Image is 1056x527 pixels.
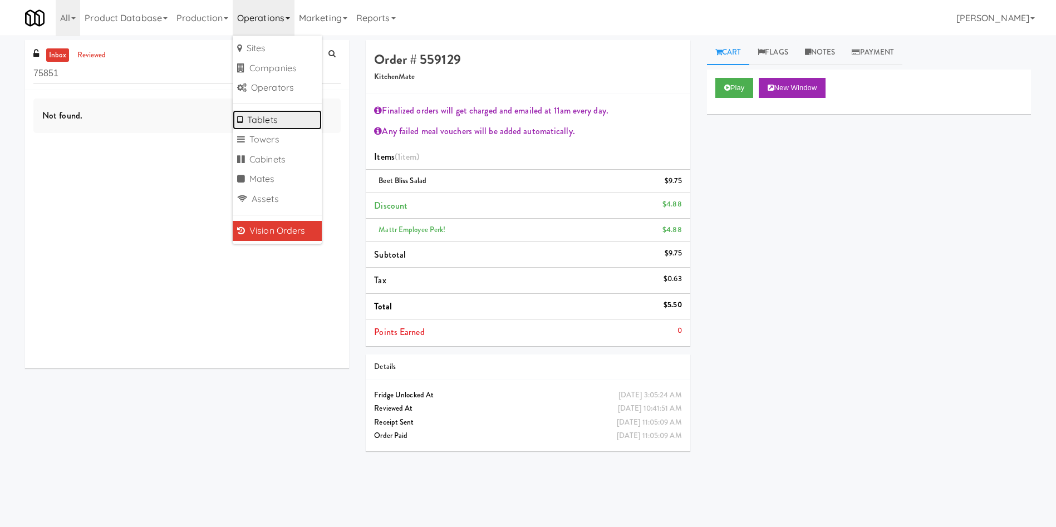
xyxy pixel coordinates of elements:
span: Mattr Employee Perk! [379,224,445,235]
div: Order Paid [374,429,681,443]
ng-pluralize: item [400,150,416,163]
span: Total [374,300,392,313]
span: Tax [374,274,386,287]
div: Reviewed At [374,402,681,416]
a: inbox [46,48,69,62]
a: Cabinets [233,150,322,170]
h5: KitchenMate [374,73,681,81]
div: $4.88 [662,198,682,211]
div: $9.75 [665,247,682,260]
a: Tablets [233,110,322,130]
div: Details [374,360,681,374]
a: Assets [233,189,322,209]
a: Notes [797,40,844,65]
div: Finalized orders will get charged and emailed at 11am every day. [374,102,681,119]
div: [DATE] 11:05:09 AM [617,416,682,430]
div: $4.88 [662,223,682,237]
span: Items [374,150,419,163]
span: (1 ) [395,150,420,163]
div: $9.75 [665,174,682,188]
div: [DATE] 3:05:24 AM [618,388,682,402]
a: Mates [233,169,322,189]
div: [DATE] 11:05:09 AM [617,429,682,443]
div: Fridge Unlocked At [374,388,681,402]
span: Discount [374,199,407,212]
a: Cart [707,40,750,65]
span: Points Earned [374,326,424,338]
div: $0.63 [664,272,682,286]
a: Flags [749,40,797,65]
a: Payment [843,40,902,65]
img: Micromart [25,8,45,28]
div: Receipt Sent [374,416,681,430]
div: Any failed meal vouchers will be added automatically. [374,123,681,140]
div: [DATE] 10:41:51 AM [618,402,682,416]
button: New Window [759,78,826,98]
a: Vision Orders [233,221,322,241]
a: reviewed [75,48,109,62]
button: Play [715,78,754,98]
span: Beet Bliss Salad [379,175,426,186]
span: Subtotal [374,248,406,261]
div: 0 [677,324,682,338]
a: Sites [233,38,322,58]
a: Towers [233,130,322,150]
a: Companies [233,58,322,78]
span: Not found. [42,109,82,122]
h4: Order # 559129 [374,52,681,67]
div: $5.50 [664,298,682,312]
input: Search vision orders [33,63,341,84]
a: Operators [233,78,322,98]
